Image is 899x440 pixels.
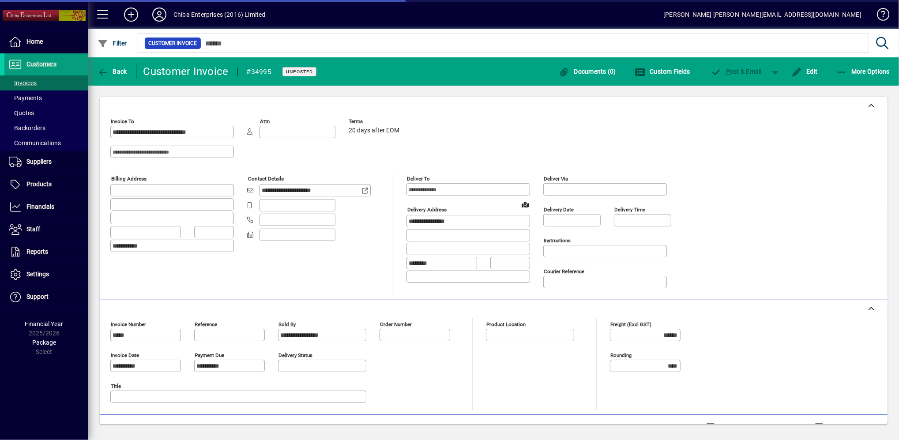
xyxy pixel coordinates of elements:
span: More Options [836,68,890,75]
a: Knowledge Base [870,2,888,30]
button: Profile [145,7,173,23]
a: Home [4,31,88,53]
span: Terms [349,119,402,124]
span: Support [26,293,49,300]
span: Customers [26,60,56,68]
app-page-header-button: Back [88,64,137,79]
span: P [726,68,730,75]
mat-label: Payment due [195,352,224,358]
span: ost & Email [711,68,762,75]
span: Financials [26,203,54,210]
span: Package [32,339,56,346]
button: Filter [95,35,129,51]
button: Documents (0) [557,64,618,79]
mat-label: Delivery status [278,352,312,358]
mat-label: Freight (excl GST) [610,321,651,327]
button: Add [117,7,145,23]
a: Payments [4,90,88,105]
a: Suppliers [4,151,88,173]
span: Custom Fields [635,68,690,75]
button: Back [95,64,129,79]
span: Staff [26,226,40,233]
span: Filter [98,40,127,47]
span: Unposted [286,69,313,75]
mat-label: Reference [195,321,217,327]
mat-label: Sold by [278,321,296,327]
span: Invoices [9,79,37,86]
mat-label: Invoice date [111,352,139,358]
div: Customer Invoice [143,64,229,79]
mat-label: Delivery time [614,207,645,213]
a: Products [4,173,88,196]
a: View on map [518,197,532,211]
span: Communications [9,139,61,147]
span: Financial Year [25,320,64,327]
button: More Options [834,64,892,79]
a: Staff [4,218,88,241]
div: #34995 [247,65,272,79]
span: Payments [9,94,42,102]
mat-label: Attn [260,118,270,124]
span: Customer Invoice [148,39,197,48]
div: Chiba Enterprises (2016) Limited [173,8,266,22]
mat-label: Instructions [544,237,571,244]
span: Home [26,38,43,45]
a: Financials [4,196,88,218]
span: Settings [26,271,49,278]
button: Post & Email [707,64,767,79]
a: Quotes [4,105,88,120]
a: Backorders [4,120,88,135]
span: Quotes [9,109,34,117]
span: Backorders [9,124,45,132]
mat-label: Delivery date [544,207,574,213]
span: Suppliers [26,158,52,165]
span: Documents (0) [559,68,616,75]
mat-label: Invoice To [111,118,134,124]
span: 20 days after EOM [349,127,399,134]
a: Support [4,286,88,308]
span: Reports [26,248,48,255]
span: Edit [791,68,818,75]
a: Communications [4,135,88,150]
label: Show Line Volumes/Weights [717,423,799,432]
mat-label: Deliver via [544,176,568,182]
a: Reports [4,241,88,263]
button: Custom Fields [632,64,692,79]
mat-label: Courier Reference [544,268,584,275]
span: Products [26,181,52,188]
button: Edit [789,64,820,79]
mat-label: Invoice number [111,321,146,327]
mat-label: Order number [380,321,412,327]
a: Invoices [4,75,88,90]
div: [PERSON_NAME] [PERSON_NAME][EMAIL_ADDRESS][DOMAIN_NAME] [663,8,861,22]
label: Show Cost/Profit [825,423,876,432]
mat-label: Deliver To [407,176,430,182]
a: Settings [4,263,88,286]
span: Back [98,68,127,75]
mat-label: Title [111,383,121,389]
mat-label: Rounding [610,352,632,358]
mat-label: Product location [486,321,526,327]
